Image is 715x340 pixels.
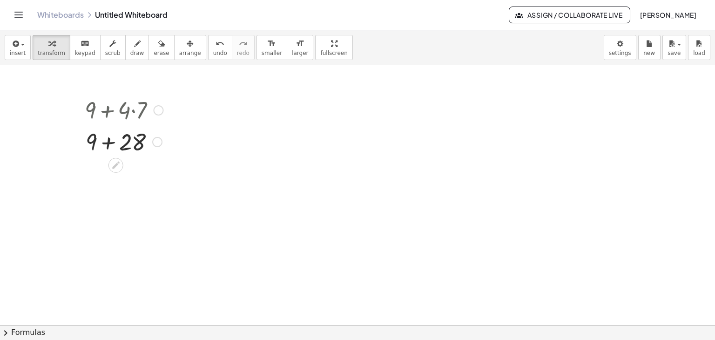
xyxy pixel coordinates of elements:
button: redoredo [232,35,255,60]
button: load [688,35,710,60]
i: keyboard [81,38,89,49]
button: keyboardkeypad [70,35,101,60]
span: undo [213,50,227,56]
button: format_sizesmaller [256,35,287,60]
i: format_size [296,38,304,49]
button: scrub [100,35,126,60]
button: arrange [174,35,206,60]
button: settings [604,35,636,60]
button: format_sizelarger [287,35,313,60]
span: redo [237,50,250,56]
button: save [662,35,686,60]
span: draw [130,50,144,56]
span: load [693,50,705,56]
span: [PERSON_NAME] [640,11,696,19]
button: transform [33,35,70,60]
span: smaller [262,50,282,56]
button: fullscreen [315,35,352,60]
button: [PERSON_NAME] [632,7,704,23]
div: Edit math [108,158,123,173]
span: transform [38,50,65,56]
span: erase [154,50,169,56]
i: undo [216,38,224,49]
button: erase [148,35,174,60]
span: keypad [75,50,95,56]
button: undoundo [208,35,232,60]
span: larger [292,50,308,56]
span: arrange [179,50,201,56]
span: scrub [105,50,121,56]
span: insert [10,50,26,56]
button: new [638,35,661,60]
span: new [643,50,655,56]
span: settings [609,50,631,56]
button: insert [5,35,31,60]
span: Assign / Collaborate Live [517,11,622,19]
button: draw [125,35,149,60]
i: redo [239,38,248,49]
button: Toggle navigation [11,7,26,22]
a: Whiteboards [37,10,84,20]
i: format_size [267,38,276,49]
button: Assign / Collaborate Live [509,7,630,23]
span: save [668,50,681,56]
span: fullscreen [320,50,347,56]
